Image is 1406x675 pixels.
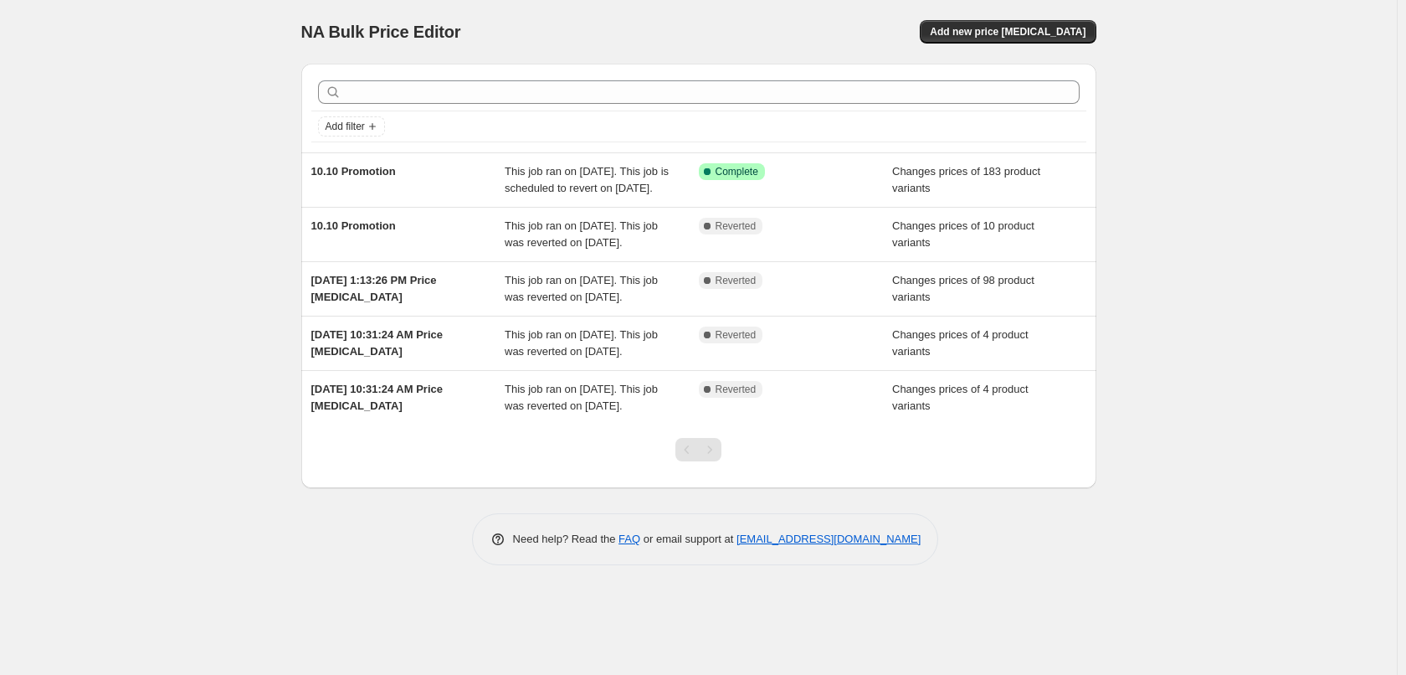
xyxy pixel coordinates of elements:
[640,533,736,545] span: or email support at
[505,328,658,358] span: This job ran on [DATE]. This job was reverted on [DATE].
[716,328,757,342] span: Reverted
[618,533,640,545] a: FAQ
[920,20,1096,44] button: Add new price [MEDICAL_DATA]
[505,274,658,303] span: This job ran on [DATE]. This job was reverted on [DATE].
[892,165,1040,194] span: Changes prices of 183 product variants
[311,219,396,232] span: 10.10 Promotion
[930,25,1085,39] span: Add new price [MEDICAL_DATA]
[716,274,757,287] span: Reverted
[505,165,669,194] span: This job ran on [DATE]. This job is scheduled to revert on [DATE].
[326,120,365,133] span: Add filter
[716,383,757,396] span: Reverted
[892,274,1034,303] span: Changes prices of 98 product variants
[892,328,1029,358] span: Changes prices of 4 product variants
[513,533,619,545] span: Need help? Read the
[318,116,385,137] button: Add filter
[675,438,721,461] nav: Pagination
[311,274,437,303] span: [DATE] 1:13:26 PM Price [MEDICAL_DATA]
[311,165,396,178] span: 10.10 Promotion
[505,219,658,249] span: This job ran on [DATE]. This job was reverted on [DATE].
[736,533,921,545] a: [EMAIL_ADDRESS][DOMAIN_NAME]
[892,219,1034,249] span: Changes prices of 10 product variants
[505,383,658,412] span: This job ran on [DATE]. This job was reverted on [DATE].
[892,383,1029,412] span: Changes prices of 4 product variants
[716,165,758,178] span: Complete
[301,23,461,41] span: NA Bulk Price Editor
[716,219,757,233] span: Reverted
[311,328,444,358] span: [DATE] 10:31:24 AM Price [MEDICAL_DATA]
[311,383,444,412] span: [DATE] 10:31:24 AM Price [MEDICAL_DATA]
